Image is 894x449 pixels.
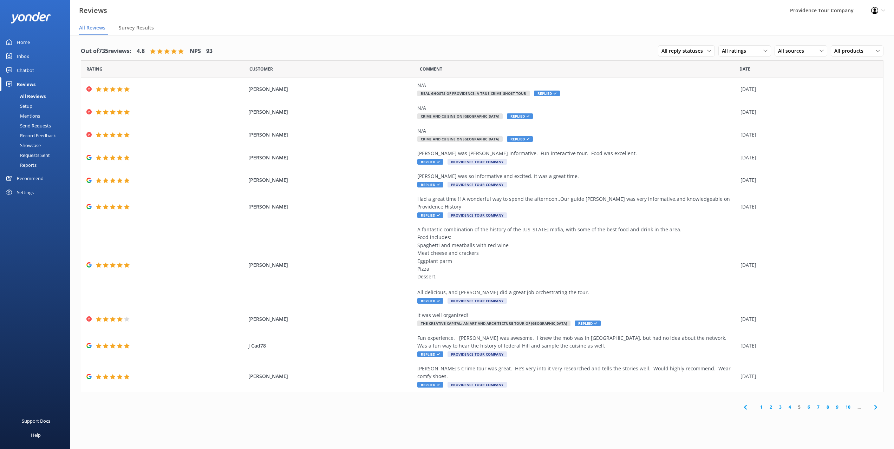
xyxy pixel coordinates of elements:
span: Crime and Cuisine on [GEOGRAPHIC_DATA] [417,136,503,142]
div: Recommend [17,171,44,185]
span: [PERSON_NAME] [248,154,414,161]
div: [DATE] [740,108,874,116]
span: Survey Results [119,24,154,31]
div: Reports [4,160,37,170]
span: Providence Tour Company [448,351,507,357]
a: 4 [785,404,795,410]
div: Inbox [17,49,29,63]
a: Requests Sent [4,150,70,160]
div: Fun experience. [PERSON_NAME] was awesome. I knew the mob was in [GEOGRAPHIC_DATA], but had no id... [417,334,737,350]
img: yonder-white-logo.png [11,12,51,24]
span: [PERSON_NAME] [248,108,414,116]
span: Replied [507,136,533,142]
span: Date [249,66,273,72]
span: Replied [507,113,533,119]
a: Showcase [4,140,70,150]
span: J Cad78 [248,342,414,350]
div: Record Feedback [4,131,56,140]
div: Showcase [4,140,41,150]
div: [PERSON_NAME]’s Crime tour was great. He’s very into it very researched and tells the stories wel... [417,365,737,381]
span: The Creative Capital: An Art and Architecture Tour of [GEOGRAPHIC_DATA] [417,321,570,326]
span: [PERSON_NAME] [248,372,414,380]
span: Replied [417,298,443,304]
span: [PERSON_NAME] [248,85,414,93]
h3: Reviews [79,5,107,16]
h4: Out of 735 reviews: [81,47,131,56]
span: Crime and Cuisine on [GEOGRAPHIC_DATA] [417,113,503,119]
div: Mentions [4,111,40,121]
div: [DATE] [740,315,874,323]
span: ... [854,404,864,410]
span: Providence Tour Company [448,298,507,304]
div: Setup [4,101,32,111]
a: 7 [814,404,823,410]
div: N/A [417,127,737,135]
div: Had a great time !! A wonderful way to spend the afternoon..Our guide [PERSON_NAME] was very info... [417,195,737,211]
span: Providence Tour Company [448,382,507,388]
span: Replied [575,321,601,326]
span: Date [739,66,750,72]
span: [PERSON_NAME] [248,131,414,139]
div: [DATE] [740,154,874,161]
div: [DATE] [740,261,874,269]
span: [PERSON_NAME] [248,315,414,323]
a: Mentions [4,111,70,121]
div: Send Requests [4,121,51,131]
div: Help [31,428,41,442]
span: Replied [417,212,443,218]
a: All Reviews [4,91,70,101]
a: Record Feedback [4,131,70,140]
a: 9 [833,404,842,410]
span: Replied [417,159,443,165]
div: Requests Sent [4,150,50,160]
span: Replied [417,182,443,187]
div: A fantastic combination of the history of the [US_STATE] mafia, with some of the best food and dr... [417,226,737,297]
div: Reviews [17,77,35,91]
div: N/A [417,104,737,112]
a: 1 [757,404,766,410]
span: [PERSON_NAME] [248,261,414,269]
span: Replied [534,91,560,96]
span: All Reviews [79,24,105,31]
a: 6 [804,404,814,410]
span: Replied [417,382,443,388]
div: Chatbot [17,63,34,77]
div: All Reviews [4,91,46,101]
a: Setup [4,101,70,111]
div: N/A [417,81,737,89]
div: It was well organized! [417,311,737,319]
a: Send Requests [4,121,70,131]
span: Replied [417,351,443,357]
span: All sources [778,47,808,55]
span: [PERSON_NAME] [248,203,414,211]
h4: 4.8 [137,47,145,56]
span: [PERSON_NAME] [248,176,414,184]
a: 5 [795,404,804,410]
div: Settings [17,185,34,199]
div: [DATE] [740,85,874,93]
h4: NPS [190,47,201,56]
span: All ratings [722,47,750,55]
span: Providence Tour Company [448,182,507,187]
span: Real Ghosts of Providence: A True Crime Ghost Tour [417,91,530,96]
a: Reports [4,160,70,170]
div: [DATE] [740,372,874,380]
span: Providence Tour Company [448,212,507,218]
div: [PERSON_NAME] was so informative and excited. It was a great time. [417,172,737,180]
a: 2 [766,404,776,410]
span: Providence Tour Company [448,159,507,165]
span: All reply statuses [661,47,707,55]
div: [DATE] [740,176,874,184]
div: Support Docs [22,414,50,428]
a: 8 [823,404,833,410]
span: Question [420,66,442,72]
span: All products [834,47,868,55]
div: [DATE] [740,203,874,211]
div: Home [17,35,30,49]
a: 10 [842,404,854,410]
a: 3 [776,404,785,410]
div: [DATE] [740,131,874,139]
h4: 93 [206,47,213,56]
div: [PERSON_NAME] was [PERSON_NAME] informative. Fun interactive tour. Food was excellent. [417,150,737,157]
div: [DATE] [740,342,874,350]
